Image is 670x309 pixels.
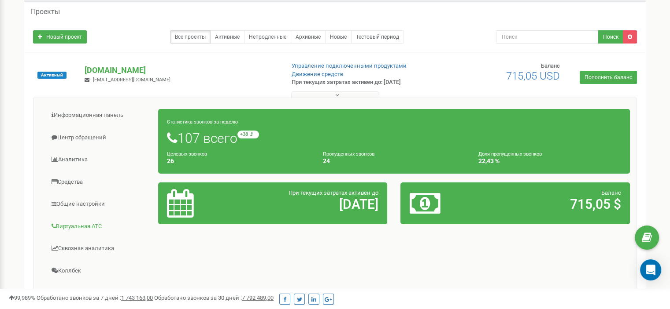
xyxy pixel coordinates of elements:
[485,197,621,211] h2: 715,05 $
[541,62,560,69] span: Баланс
[323,158,466,164] h4: 24
[9,294,35,301] span: 99,989%
[237,131,259,138] small: +38
[167,158,310,164] h4: 26
[292,62,407,69] a: Управление подключенными продуктами
[325,30,352,44] a: Новые
[478,158,621,164] h4: 22,43 %
[40,149,159,171] a: Аналитика
[478,151,542,157] small: Доля пропущенных звонков
[598,30,623,44] button: Поиск
[289,189,378,196] span: При текущих затратах активен до
[40,171,159,193] a: Средства
[640,259,661,280] div: Open Intercom Messenger
[323,151,374,157] small: Пропущенных звонков
[93,77,170,83] span: [EMAIL_ADDRESS][DOMAIN_NAME]
[40,216,159,237] a: Виртуальная АТС
[167,131,621,145] h1: 107 всего
[40,283,159,304] a: Настройки Ringostat Smart Phone
[85,65,277,76] p: [DOMAIN_NAME]
[37,294,153,301] span: Обработано звонков за 7 дней :
[170,30,211,44] a: Все проекты
[242,294,274,301] u: 7 792 489,00
[37,72,67,79] span: Активный
[506,70,560,82] span: 715,05 USD
[40,105,159,126] a: Информационная панель
[40,127,159,149] a: Центр обращений
[167,151,207,157] small: Целевых звонков
[244,30,291,44] a: Непродленные
[292,78,433,87] p: При текущих затратах активен до: [DATE]
[33,30,87,44] a: Новый проект
[40,193,159,215] a: Общие настройки
[292,71,343,77] a: Движение средств
[121,294,153,301] u: 1 743 163,00
[496,30,599,44] input: Поиск
[601,189,621,196] span: Баланс
[154,294,274,301] span: Обработано звонков за 30 дней :
[291,30,326,44] a: Архивные
[167,119,238,125] small: Статистика звонков за неделю
[210,30,244,44] a: Активные
[31,8,60,16] h5: Проекты
[351,30,404,44] a: Тестовый период
[40,238,159,259] a: Сквозная аналитика
[40,260,159,282] a: Коллбек
[580,71,637,84] a: Пополнить баланс
[242,197,378,211] h2: [DATE]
